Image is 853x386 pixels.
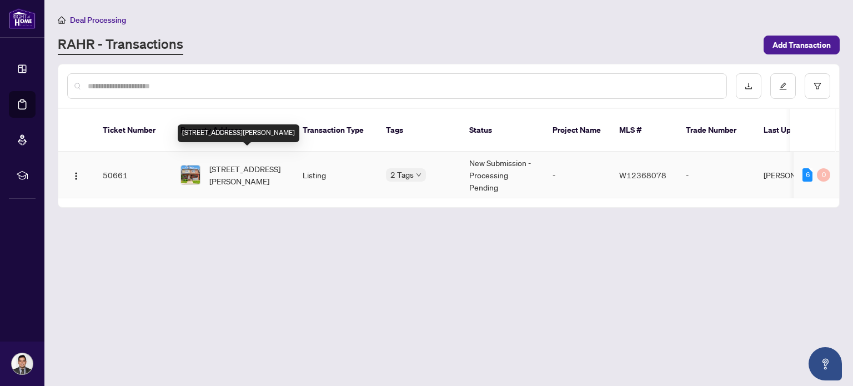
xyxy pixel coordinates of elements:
[802,168,812,182] div: 6
[209,163,285,187] span: [STREET_ADDRESS][PERSON_NAME]
[9,8,36,29] img: logo
[809,347,842,380] button: Open asap
[677,109,755,152] th: Trade Number
[58,16,66,24] span: home
[770,73,796,99] button: edit
[377,109,460,152] th: Tags
[294,109,377,152] th: Transaction Type
[172,109,294,152] th: Property Address
[460,152,544,198] td: New Submission - Processing Pending
[544,109,610,152] th: Project Name
[772,36,831,54] span: Add Transaction
[755,152,838,198] td: [PERSON_NAME]
[736,73,761,99] button: download
[416,172,422,178] span: down
[745,82,752,90] span: download
[544,152,610,198] td: -
[805,73,830,99] button: filter
[390,168,414,181] span: 2 Tags
[178,124,299,142] div: [STREET_ADDRESS][PERSON_NAME]
[779,82,787,90] span: edit
[94,109,172,152] th: Ticket Number
[181,166,200,184] img: thumbnail-img
[610,109,677,152] th: MLS #
[460,109,544,152] th: Status
[764,36,840,54] button: Add Transaction
[814,82,821,90] span: filter
[58,35,183,55] a: RAHR - Transactions
[619,170,666,180] span: W12368078
[294,152,377,198] td: Listing
[12,353,33,374] img: Profile Icon
[94,152,172,198] td: 50661
[677,152,755,198] td: -
[70,15,126,25] span: Deal Processing
[72,172,81,181] img: Logo
[755,109,838,152] th: Last Updated By
[67,166,85,184] button: Logo
[817,168,830,182] div: 0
